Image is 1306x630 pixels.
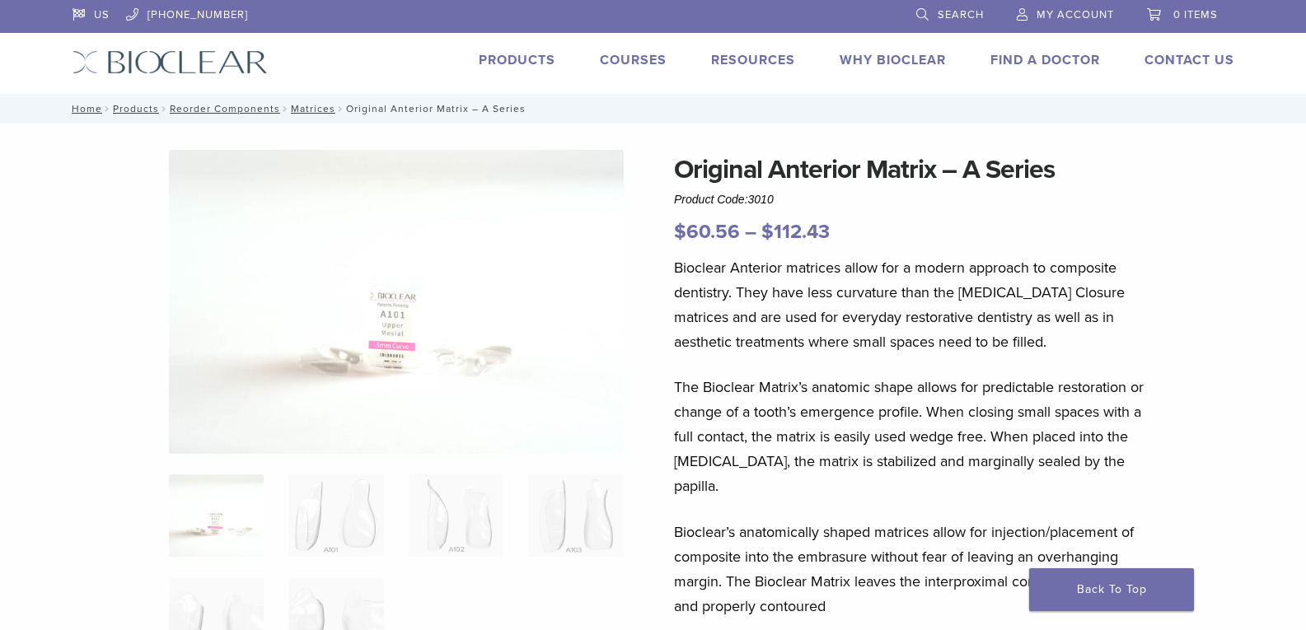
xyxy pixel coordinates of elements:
p: Bioclear Anterior matrices allow for a modern approach to composite dentistry. They have less cur... [674,255,1159,354]
a: Courses [600,52,667,68]
span: 3010 [748,193,774,206]
img: Anterior-Original-A-Series-Matrices-324x324.jpg [169,474,264,557]
span: / [280,105,291,113]
a: Products [113,103,159,114]
p: The Bioclear Matrix’s anatomic shape allows for predictable restoration or change of a tooth’s em... [674,375,1159,498]
a: Products [479,52,555,68]
span: – [745,220,756,244]
span: 0 items [1173,8,1218,21]
a: Find A Doctor [990,52,1100,68]
img: Original Anterior Matrix - A Series - Image 3 [409,474,503,557]
span: / [102,105,113,113]
a: Resources [711,52,795,68]
bdi: 112.43 [761,220,830,244]
a: Back To Top [1029,568,1194,611]
h1: Original Anterior Matrix – A Series [674,150,1159,189]
span: $ [674,220,686,244]
img: Bioclear [73,50,268,74]
a: Home [67,103,102,114]
span: / [335,105,346,113]
a: Matrices [291,103,335,114]
nav: Original Anterior Matrix – A Series [60,94,1247,124]
img: Anterior Original A Series Matrices [169,150,624,454]
a: Why Bioclear [840,52,946,68]
a: Contact Us [1145,52,1234,68]
span: Product Code: [674,193,774,206]
span: Search [938,8,984,21]
span: My Account [1037,8,1114,21]
bdi: 60.56 [674,220,740,244]
p: Bioclear’s anatomically shaped matrices allow for injection/placement of composite into the embra... [674,520,1159,618]
span: $ [761,220,774,244]
a: Reorder Components [170,103,280,114]
span: / [159,105,170,113]
img: Original Anterior Matrix - A Series - Image 2 [288,474,383,557]
img: Original Anterior Matrix - A Series - Image 4 [528,474,623,557]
